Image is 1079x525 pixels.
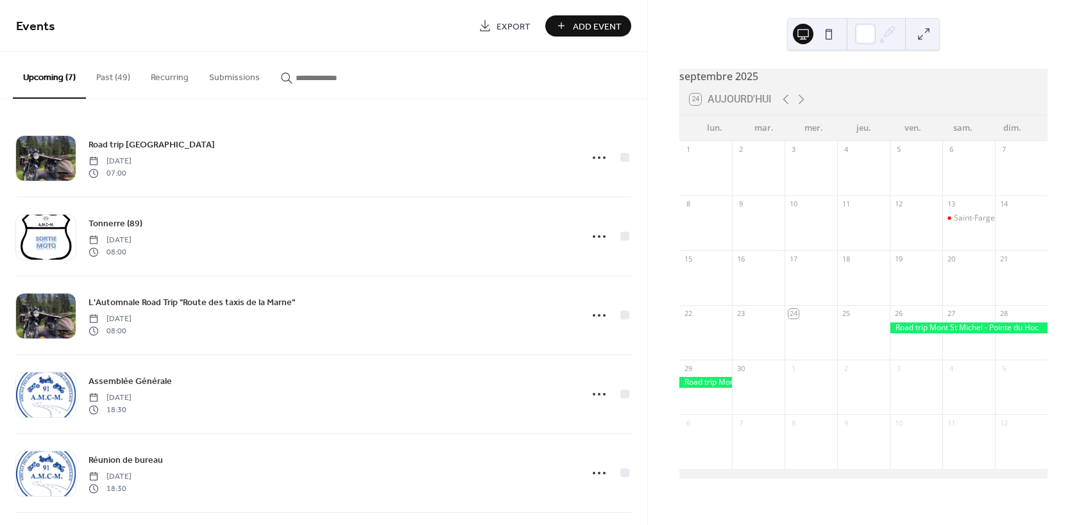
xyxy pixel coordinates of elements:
div: 28 [999,309,1008,319]
div: ven. [888,115,938,141]
div: 16 [736,254,745,263]
div: 12 [894,199,903,209]
span: Add Event [573,20,622,33]
div: 8 [683,199,693,209]
div: mar. [740,115,789,141]
div: 13 [946,199,956,209]
button: Recurring [140,52,199,97]
a: Export [469,15,540,37]
div: 27 [946,309,956,319]
div: 23 [736,309,745,319]
span: 07:00 [89,167,132,179]
div: 9 [736,199,745,209]
span: Réunion de bureau [89,454,163,467]
span: [DATE] [89,471,132,483]
div: 3 [894,363,903,373]
span: 18:30 [89,404,132,415]
div: 12 [999,418,1008,428]
span: 08:00 [89,246,132,258]
div: 19 [894,254,903,263]
button: Past (49) [86,52,140,97]
button: Submissions [199,52,270,97]
div: 7 [736,418,745,428]
div: Road trip Mont St Michel - Pointe du Hoc [679,377,732,388]
span: [DATE] [89,392,132,404]
div: 6 [683,418,693,428]
div: sam. [938,115,987,141]
div: 4 [841,145,851,154]
div: 10 [788,199,798,209]
span: 08:00 [89,325,132,337]
span: [DATE] [89,235,132,246]
div: 22 [683,309,693,319]
div: 4 [946,363,956,373]
a: Réunion de bureau [89,453,163,467]
div: 10 [894,418,903,428]
span: Export [497,20,531,33]
div: 11 [946,418,956,428]
div: 5 [894,145,903,154]
a: L'Automnale Road Trip "Route des taxis de la Marne" [89,295,295,310]
div: mer. [789,115,838,141]
button: Add Event [545,15,631,37]
a: Tonnerre (89) [89,216,142,231]
div: dim. [988,115,1037,141]
div: 25 [841,309,851,319]
div: 7 [999,145,1008,154]
div: 1 [683,145,693,154]
div: 29 [683,363,693,373]
div: 2 [736,145,745,154]
div: 15 [683,254,693,263]
div: septembre 2025 [679,69,1048,84]
div: 26 [894,309,903,319]
div: 9 [841,418,851,428]
div: 6 [946,145,956,154]
div: 30 [736,363,745,373]
a: Road trip [GEOGRAPHIC_DATA] [89,137,215,152]
div: Road trip Mont St Michel - Pointe du Hoc [890,322,1048,333]
div: 17 [788,254,798,263]
div: 14 [999,199,1008,209]
span: [DATE] [89,313,132,325]
span: [DATE] [89,156,132,167]
div: 2 [841,363,851,373]
div: lun. [690,115,739,141]
span: Tonnerre (89) [89,217,142,231]
a: Assemblée Générale [89,374,172,388]
span: L'Automnale Road Trip "Route des taxis de la Marne" [89,296,295,310]
div: 5 [999,363,1008,373]
span: Events [16,14,55,39]
div: Saint-Fargeau (89) [954,213,1020,224]
div: 18 [841,254,851,263]
div: jeu. [838,115,888,141]
div: 11 [841,199,851,209]
span: Road trip [GEOGRAPHIC_DATA] [89,138,215,152]
span: 18:30 [89,483,132,494]
div: Saint-Fargeau (89) [942,213,995,224]
div: 24 [788,309,798,319]
div: 3 [788,145,798,154]
button: Upcoming (7) [13,52,86,99]
div: 8 [788,418,798,428]
div: 1 [788,363,798,373]
div: 21 [999,254,1008,263]
div: 20 [946,254,956,263]
span: Assemblée Générale [89,375,172,388]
